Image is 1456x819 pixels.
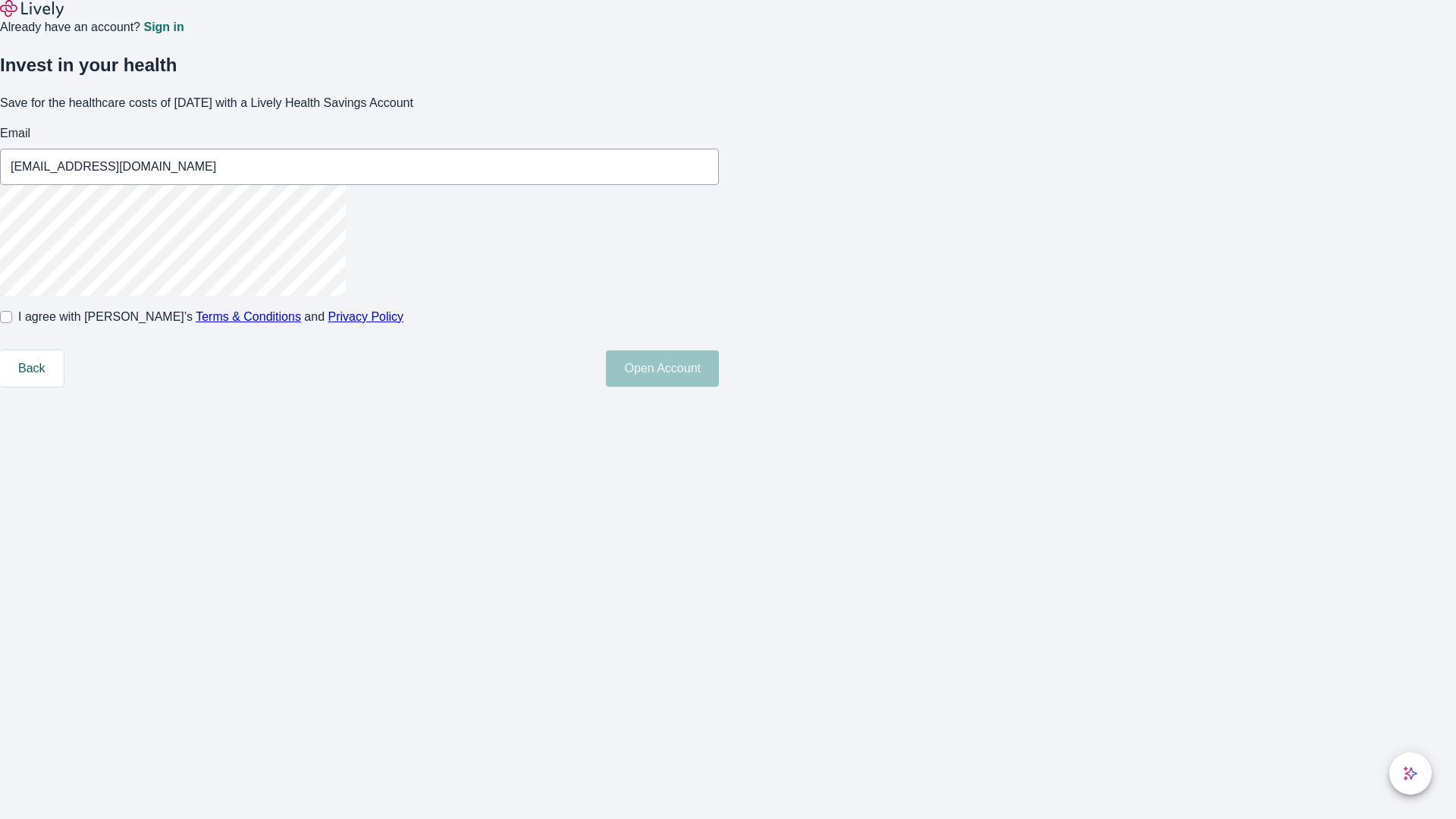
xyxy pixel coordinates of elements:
[18,308,403,326] span: I agree with [PERSON_NAME]’s and
[1403,766,1418,781] svg: Lively AI Assistant
[328,310,404,323] a: Privacy Policy
[196,310,301,323] a: Terms & Conditions
[1389,752,1432,795] button: chat
[143,21,184,33] a: Sign in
